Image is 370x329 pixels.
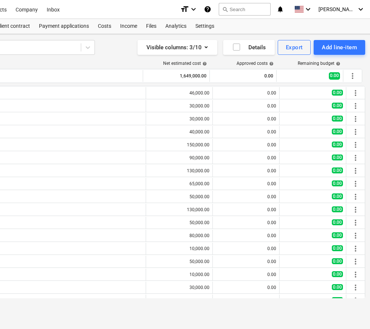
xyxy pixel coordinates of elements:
[304,5,313,14] i: keyboard_arrow_down
[332,245,343,251] span: 0.00
[332,142,343,147] span: 0.00
[189,90,209,96] div: 46,000.00
[332,193,343,199] span: 0.00
[351,257,360,266] span: More actions
[332,206,343,212] span: 0.00
[332,116,343,122] span: 0.00
[334,62,340,66] span: help
[142,19,161,34] a: Files
[216,194,276,199] div: 0.00
[351,140,360,149] span: More actions
[216,181,276,186] div: 0.00
[351,244,360,253] span: More actions
[216,129,276,134] div: 0.00
[351,114,360,123] span: More actions
[216,155,276,160] div: 0.00
[216,259,276,264] div: 0.00
[332,129,343,134] span: 0.00
[189,194,209,199] div: 50,000.00
[356,5,365,14] i: keyboard_arrow_down
[222,6,228,12] span: search
[216,168,276,173] div: 0.00
[189,220,209,225] div: 50,000.00
[149,129,209,134] div: 40,000.00
[351,218,360,227] span: More actions
[93,19,116,34] div: Costs
[351,153,360,162] span: More actions
[332,284,343,290] span: 0.00
[351,231,360,240] span: More actions
[189,259,209,264] div: 50,000.00
[191,19,219,34] a: Settings
[351,102,360,110] span: More actions
[278,40,311,55] button: Export
[318,6,356,12] span: [PERSON_NAME]
[332,258,343,264] span: 0.00
[201,62,207,66] span: help
[138,40,217,55] button: Visible columns:3/10
[189,233,209,238] div: 80,000.00
[332,232,343,238] span: 0.00
[216,207,276,212] div: 0.00
[332,167,343,173] span: 0.00
[351,283,360,292] span: More actions
[161,19,191,34] a: Analytics
[189,285,209,290] div: 30,000.00
[180,5,189,14] i: format_size
[351,166,360,175] span: More actions
[213,70,273,82] div: 0.00
[351,179,360,188] span: More actions
[332,219,343,225] span: 0.00
[216,142,276,147] div: 0.00
[189,298,209,303] div: 65,000.00
[223,40,275,55] button: Details
[332,180,343,186] span: 0.00
[116,19,142,34] a: Income
[146,43,208,52] div: Visible columns : 3/10
[189,155,209,160] div: 90,000.00
[314,40,365,55] button: Add line-item
[146,70,207,82] div: 1,649,000.00
[351,270,360,279] span: More actions
[232,43,266,52] div: Details
[219,3,271,16] button: Search
[332,271,343,277] span: 0.00
[187,207,209,212] div: 130,000.00
[333,293,370,329] iframe: Chat Widget
[204,5,211,14] i: Knowledge base
[216,103,276,109] div: 0.00
[216,298,276,303] div: 0.00
[268,62,274,66] span: help
[216,272,276,277] div: 0.00
[216,220,276,225] div: 0.00
[34,19,93,34] a: Payment applications
[216,90,276,96] div: 0.00
[329,72,340,79] span: 0.00
[348,72,357,80] span: More actions
[277,5,284,14] i: notifications
[332,90,343,96] span: 0.00
[189,116,209,122] div: 30,000.00
[351,127,360,136] span: More actions
[351,192,360,201] span: More actions
[237,61,274,66] div: Approved costs
[216,233,276,238] div: 0.00
[189,272,209,277] div: 10,000.00
[332,103,343,109] span: 0.00
[216,116,276,122] div: 0.00
[351,89,360,97] span: More actions
[322,43,357,52] div: Add line-item
[189,246,209,251] div: 10,000.00
[298,61,340,66] div: Remaining budget
[286,43,303,52] div: Export
[189,103,209,109] div: 30,000.00
[216,246,276,251] div: 0.00
[216,285,276,290] div: 0.00
[189,181,209,186] div: 65,000.00
[189,5,198,14] i: keyboard_arrow_down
